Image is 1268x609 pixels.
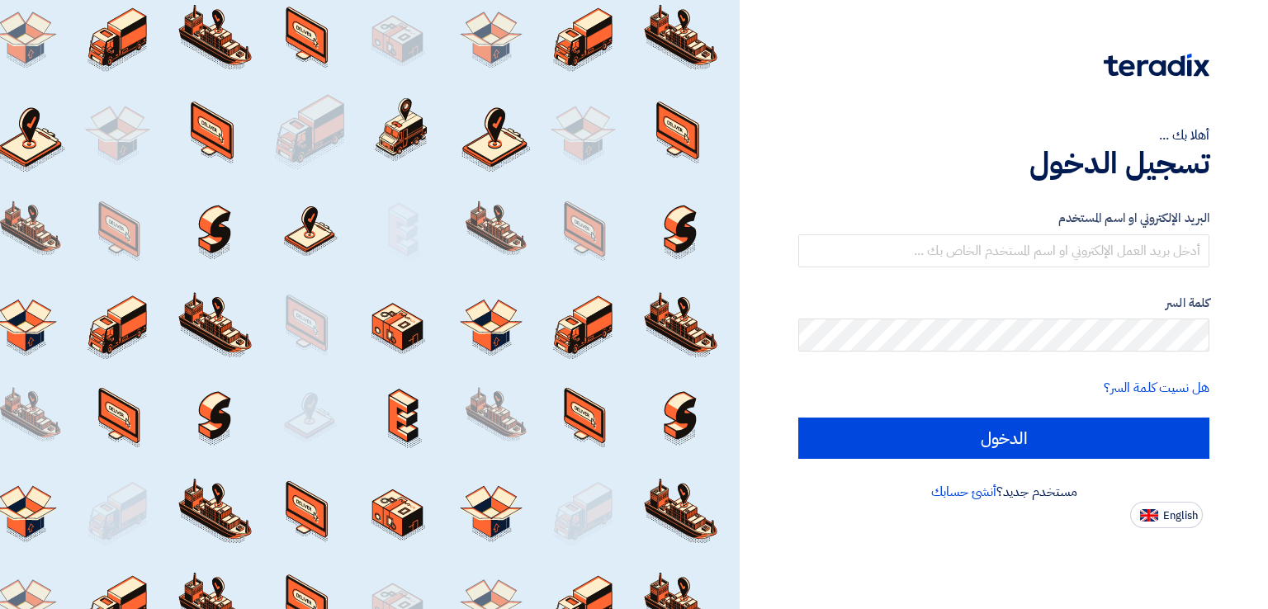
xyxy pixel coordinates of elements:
[798,125,1209,145] div: أهلا بك ...
[1130,502,1203,528] button: English
[1104,54,1209,77] img: Teradix logo
[798,294,1209,313] label: كلمة السر
[931,482,996,502] a: أنشئ حسابك
[798,234,1209,267] input: أدخل بريد العمل الإلكتروني او اسم المستخدم الخاص بك ...
[798,418,1209,459] input: الدخول
[1104,378,1209,398] a: هل نسيت كلمة السر؟
[1163,510,1198,522] span: English
[798,145,1209,182] h1: تسجيل الدخول
[798,482,1209,502] div: مستخدم جديد؟
[1140,509,1158,522] img: en-US.png
[798,209,1209,228] label: البريد الإلكتروني او اسم المستخدم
